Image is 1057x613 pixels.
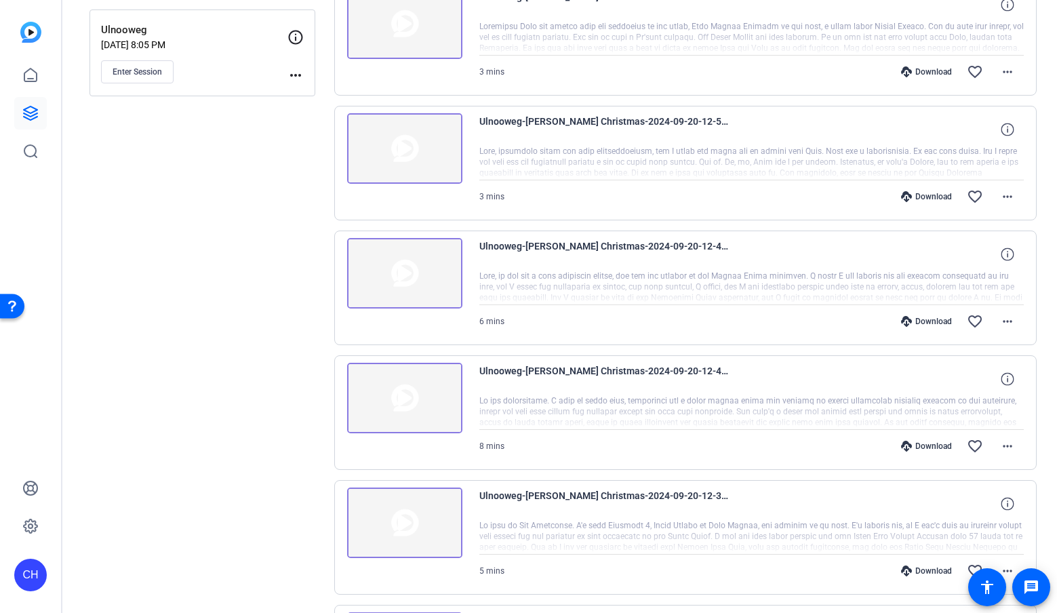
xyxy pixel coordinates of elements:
mat-icon: more_horiz [287,67,304,83]
div: Download [894,191,959,202]
mat-icon: message [1023,579,1039,595]
img: thumb-nail [347,113,462,184]
mat-icon: favorite_border [967,563,983,579]
mat-icon: more_horiz [999,64,1016,80]
div: Download [894,66,959,77]
span: 6 mins [479,317,504,326]
mat-icon: more_horiz [999,563,1016,579]
mat-icon: favorite_border [967,189,983,205]
mat-icon: accessibility [979,579,995,595]
span: Enter Session [113,66,162,77]
mat-icon: favorite_border [967,64,983,80]
mat-icon: more_horiz [999,313,1016,330]
img: thumb-nail [347,488,462,558]
span: Ulnooweg-[PERSON_NAME] Christmas-2024-09-20-12-41-08-708-0 [479,363,730,395]
span: 5 mins [479,566,504,576]
mat-icon: more_horiz [999,189,1016,205]
div: Download [894,566,959,576]
button: Enter Session [101,60,174,83]
div: Download [894,316,959,327]
span: Ulnooweg-[PERSON_NAME] Christmas-2024-09-20-12-49-20-925-0 [479,238,730,271]
div: Download [894,441,959,452]
span: Ulnooweg-[PERSON_NAME] Christmas-2024-09-20-12-56-18-560-0 [479,113,730,146]
span: 3 mins [479,67,504,77]
mat-icon: favorite_border [967,438,983,454]
div: CH [14,559,47,591]
p: Ulnooweg [101,22,287,38]
p: [DATE] 8:05 PM [101,39,287,50]
span: Ulnooweg-[PERSON_NAME] Christmas-2024-09-20-12-36-11-943-0 [479,488,730,520]
img: thumb-nail [347,238,462,309]
span: 8 mins [479,441,504,451]
img: blue-gradient.svg [20,22,41,43]
mat-icon: more_horiz [999,438,1016,454]
span: 3 mins [479,192,504,201]
mat-icon: favorite_border [967,313,983,330]
img: thumb-nail [347,363,462,433]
